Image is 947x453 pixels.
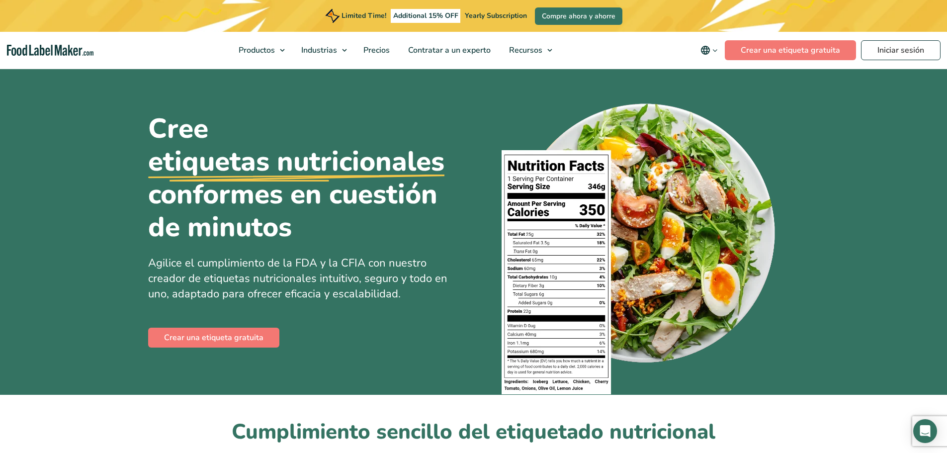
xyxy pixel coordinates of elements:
a: Iniciar sesión [861,40,941,60]
span: Yearly Subscription [465,11,527,20]
span: Industrias [298,45,338,56]
a: Compre ahora y ahorre [535,7,622,25]
span: Agilice el cumplimiento de la FDA y la CFIA con nuestro creador de etiquetas nutricionales intuit... [148,256,447,301]
a: Industrias [292,32,352,69]
div: Open Intercom Messenger [913,419,937,443]
a: Crear una etiqueta gratuita [725,40,856,60]
span: Additional 15% OFF [391,9,461,23]
span: Contratar a un experto [405,45,492,56]
a: Productos [230,32,290,69]
span: Limited Time! [342,11,386,20]
a: Recursos [500,32,557,69]
span: Recursos [506,45,543,56]
img: Un plato de comida con una etiqueta de información nutricional encima. [502,97,778,395]
a: Crear una etiqueta gratuita [148,328,279,348]
u: etiquetas nutricionales [148,145,444,178]
span: Productos [236,45,276,56]
span: Precios [360,45,391,56]
h1: Cree conformes en cuestión de minutos [148,112,466,244]
a: Contratar a un experto [399,32,498,69]
a: Precios [354,32,397,69]
h2: Cumplimiento sencillo del etiquetado nutricional [148,419,799,446]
